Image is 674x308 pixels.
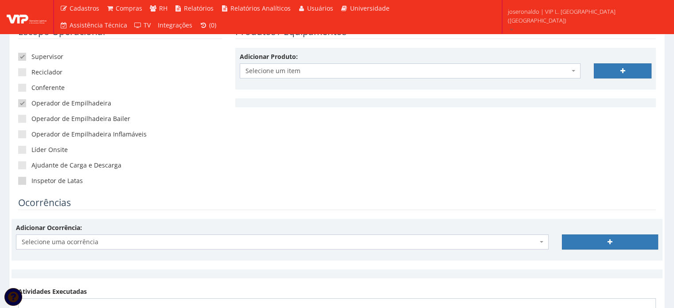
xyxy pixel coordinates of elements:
[18,287,87,296] label: Atividades Executadas
[70,4,99,12] span: Cadastros
[240,63,580,78] span: Selecione um item
[184,4,214,12] span: Relatórios
[307,4,333,12] span: Usuários
[16,234,549,250] span: Selecione uma ocorrência
[116,4,142,12] span: Compras
[18,99,222,108] label: Operador de Empilhadeira
[70,21,127,29] span: Assistência Técnica
[18,176,222,185] label: Inspetor de Latas
[209,21,216,29] span: (0)
[18,68,222,77] label: Reciclador
[158,21,192,29] span: Integrações
[18,161,222,170] label: Ajudante de Carga e Descarga
[18,114,222,123] label: Operador de Empilhadeira Bailer
[16,223,82,232] label: Adicionar Ocorrência:
[56,17,131,34] a: Assistência Técnica
[245,66,569,75] span: Selecione um item
[18,196,656,210] legend: Ocorrências
[18,145,222,154] label: Líder Onsite
[230,4,291,12] span: Relatórios Analíticos
[22,238,538,246] span: Selecione uma ocorrência
[7,10,47,23] img: logo
[350,4,390,12] span: Universidade
[154,17,196,34] a: Integrações
[18,130,222,139] label: Operador de Empilhadeira Inflamáveis
[196,17,220,34] a: (0)
[131,17,155,34] a: TV
[18,83,222,92] label: Conferente
[159,4,168,12] span: RH
[18,52,222,61] label: Supervisor
[240,52,298,61] label: Adicionar Produto:
[144,21,151,29] span: TV
[508,7,662,25] span: joseronaldo | VIP L. [GEOGRAPHIC_DATA] ([GEOGRAPHIC_DATA])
